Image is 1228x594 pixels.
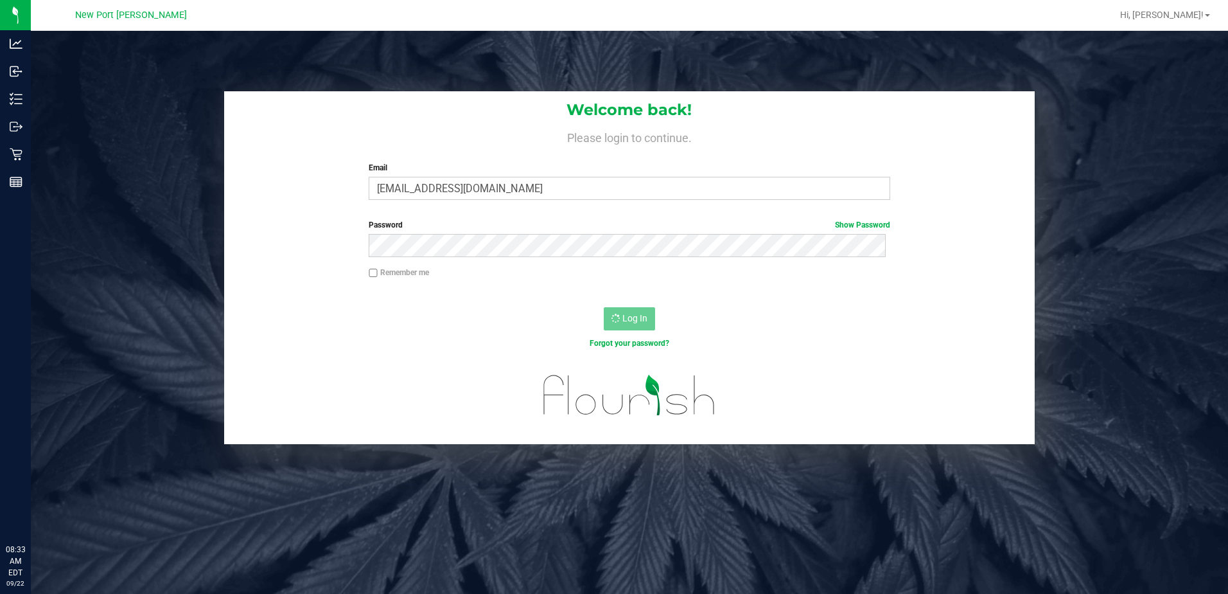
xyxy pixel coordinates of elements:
[75,10,187,21] span: New Port [PERSON_NAME]
[604,307,655,330] button: Log In
[835,221,890,230] a: Show Password
[10,175,22,188] inline-svg: Reports
[6,544,25,579] p: 08:33 AM EDT
[224,102,1035,118] h1: Welcome back!
[10,120,22,133] inline-svg: Outbound
[369,162,890,174] label: Email
[10,148,22,161] inline-svg: Retail
[10,93,22,105] inline-svg: Inventory
[224,129,1035,144] h4: Please login to continue.
[10,37,22,50] inline-svg: Analytics
[622,313,647,323] span: Log In
[6,579,25,588] p: 09/22
[10,65,22,78] inline-svg: Inbound
[369,267,429,278] label: Remember me
[528,363,731,428] img: flourish_logo.svg
[590,339,669,348] a: Forgot your password?
[369,221,403,230] span: Password
[1120,10,1204,20] span: Hi, [PERSON_NAME]!
[369,269,378,278] input: Remember me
